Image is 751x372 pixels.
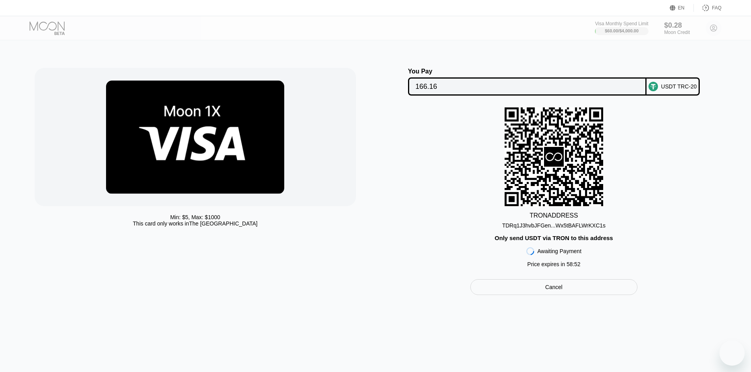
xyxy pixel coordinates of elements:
div: $60.00 / $4,000.00 [605,28,639,33]
div: EN [670,4,694,12]
div: TDRq1J3hvbJFGen...Wx5tBAFLWrKXC1s [502,222,606,229]
div: Awaiting Payment [537,248,581,254]
div: You Pay [408,68,647,75]
div: EN [678,5,685,11]
div: Visa Monthly Spend Limit [595,21,648,26]
div: You PayUSDT TRC-20 [384,68,725,96]
div: FAQ [712,5,721,11]
span: 58 : 52 [567,261,580,267]
div: Price expires in [527,261,581,267]
div: FAQ [694,4,721,12]
div: Visa Monthly Spend Limit$60.00/$4,000.00 [595,21,648,35]
div: Only send USDT via TRON to this address [495,235,613,241]
div: TDRq1J3hvbJFGen...Wx5tBAFLWrKXC1s [502,219,606,229]
div: This card only works in The [GEOGRAPHIC_DATA] [133,220,257,227]
div: Min: $ 5 , Max: $ 1000 [170,214,220,220]
div: Cancel [545,284,563,291]
div: USDT TRC-20 [661,83,697,90]
div: TRON ADDRESS [530,212,578,219]
div: Cancel [470,279,637,295]
iframe: Button to launch messaging window [719,340,745,366]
